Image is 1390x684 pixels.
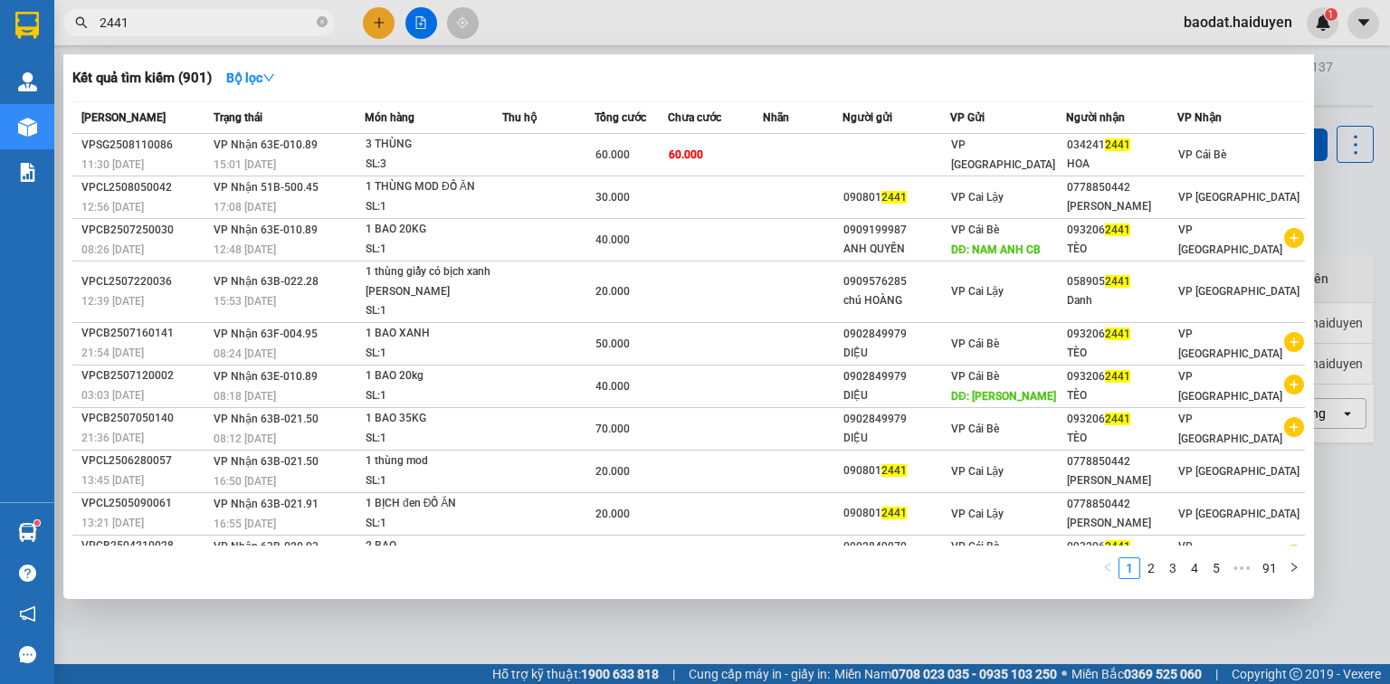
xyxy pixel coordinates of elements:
div: 1 BỊCH đen ĐỒ ĂN [366,494,501,514]
img: warehouse-icon [18,72,37,91]
span: 12:56 [DATE] [81,201,144,214]
span: VP Cai Lậy [951,465,1004,478]
div: 0778850442 [1067,495,1177,514]
span: notification [19,605,36,622]
div: VPCL2507220036 [81,272,208,291]
div: SL: 1 [366,429,501,449]
div: 090801 [843,504,949,523]
span: VP Nhận [1177,111,1222,124]
div: 0909199987 [843,221,949,240]
div: VPCB2507050140 [81,409,208,428]
span: 16:55 [DATE] [214,518,276,530]
div: VPCL2505090061 [81,494,208,513]
span: 21:54 [DATE] [81,347,144,359]
div: VPCB2507250030 [81,221,208,240]
div: TÈO [1067,429,1177,448]
span: VP Nhận 63B-021.50 [214,455,319,468]
span: plus-circle [1284,332,1304,352]
div: chú HOÀNG [843,291,949,310]
li: Previous Page [1097,557,1119,579]
span: VP Nhận 63E-010.89 [214,223,318,236]
div: 1 BAO 35KG [366,409,501,429]
span: 11:30 [DATE] [81,158,144,171]
div: 1 thùng giấy có bịch xanh [PERSON_NAME] [366,262,501,301]
div: 0902849979 [843,410,949,429]
span: 08:24 [DATE] [214,347,276,360]
span: VP Cái Bè [951,423,999,435]
span: VP Nhận 63B-021.91 [214,498,319,510]
div: 093206 [1067,221,1177,240]
span: 15:53 [DATE] [214,295,276,308]
span: VP [GEOGRAPHIC_DATA] [1178,285,1300,298]
div: HOA [1067,155,1177,174]
div: 0778850442 [1067,178,1177,197]
div: 093206 [1067,537,1177,556]
span: 2441 [1105,328,1130,340]
span: plus-circle [1284,545,1304,565]
div: 090801 [843,188,949,207]
span: Trạng thái [214,111,262,124]
span: Chưa cước [668,111,721,124]
div: VPCL2506280057 [81,451,208,470]
div: 1 BAO 20kg [366,366,501,386]
li: 91 [1256,557,1283,579]
span: 08:18 [DATE] [214,390,276,403]
div: SL: 1 [366,197,501,217]
div: VPSG2508110086 [81,136,208,155]
img: logo-vxr [15,12,39,39]
span: search [75,16,88,29]
span: right [1289,562,1300,573]
span: left [1102,562,1113,573]
span: VP [GEOGRAPHIC_DATA] [1178,465,1300,478]
div: Danh [1067,291,1177,310]
span: 2441 [1105,275,1130,288]
sup: 1 [34,520,40,526]
span: 12:39 [DATE] [81,295,144,308]
span: VP Nhận 63B-021.50 [214,413,319,425]
div: 093206 [1067,325,1177,344]
span: VP Cai Lậy [951,508,1004,520]
span: VP [GEOGRAPHIC_DATA] [1178,370,1282,403]
strong: Bộ lọc [226,71,275,85]
span: 13:45 [DATE] [81,474,144,487]
div: VPCL2508050042 [81,178,208,197]
span: 40.000 [595,380,630,393]
span: close-circle [317,14,328,32]
span: Người nhận [1066,111,1125,124]
span: VP Gửi [950,111,985,124]
div: SL: 1 [366,514,501,534]
div: DIỆU [843,386,949,405]
span: VP Cai Lậy [951,191,1004,204]
span: 08:12 [DATE] [214,432,276,445]
div: 1 BAO XANH [366,324,501,344]
div: 3 THÙNG [366,135,501,155]
span: plus-circle [1284,417,1304,437]
div: SL: 3 [366,155,501,175]
span: VP Cái Bè [951,337,999,350]
a: 3 [1163,558,1183,578]
div: DIỆU [843,344,949,363]
span: VP Cái Bè [951,223,999,236]
span: 40.000 [595,233,630,246]
li: Next Page [1283,557,1305,579]
div: 034241 [1067,136,1177,155]
span: 60.000 [669,148,703,161]
span: 17:08 [DATE] [214,201,276,214]
div: 0909576285 [843,272,949,291]
span: 50.000 [595,337,630,350]
span: VP [GEOGRAPHIC_DATA] [1178,223,1282,256]
span: VP [GEOGRAPHIC_DATA] [951,138,1055,171]
span: 20.000 [595,508,630,520]
span: VP Nhận 63B-022.28 [214,275,319,288]
div: 058905 [1067,272,1177,291]
a: 1 [1119,558,1139,578]
span: plus-circle [1284,375,1304,394]
span: VP Nhận 63F-004.95 [214,328,318,340]
span: Tổng cước [595,111,646,124]
span: 60.000 [595,148,630,161]
span: Người gửi [843,111,892,124]
span: 70.000 [595,423,630,435]
div: [PERSON_NAME] [1067,514,1177,533]
div: 0902849979 [843,537,949,556]
li: Next 5 Pages [1227,557,1256,579]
